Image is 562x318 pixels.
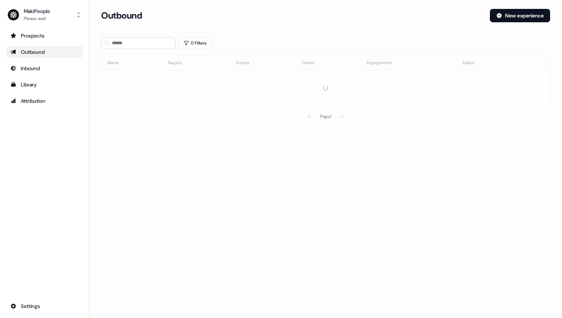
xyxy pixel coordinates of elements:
div: Prospects [10,32,78,39]
a: Go to templates [6,79,83,91]
a: Go to attribution [6,95,83,107]
div: Attribution [10,97,78,105]
a: Go to integrations [6,300,83,312]
button: New experience [490,9,550,22]
div: Inbound [10,65,78,72]
a: Go to prospects [6,30,83,42]
div: Library [10,81,78,88]
div: Please wait [24,15,50,22]
div: Settings [10,302,78,310]
div: Outbound [10,48,78,56]
a: Go to outbound experience [6,46,83,58]
a: Go to Inbound [6,62,83,74]
div: MakiPeople [24,7,50,15]
button: MakiPeoplePlease wait [6,6,83,24]
button: 0 Filters [178,37,211,49]
h3: Outbound [101,10,142,21]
